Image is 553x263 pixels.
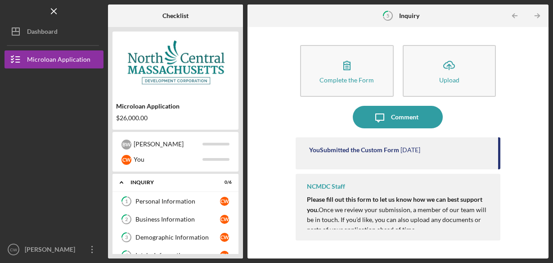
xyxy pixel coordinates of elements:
b: Inquiry [399,12,419,19]
div: C W [220,197,229,206]
div: You [134,152,202,167]
time: 2025-10-08 18:19 [400,146,420,154]
div: Complete the Form [319,77,374,83]
tspan: 5 [387,13,389,18]
text: CW [10,247,18,252]
button: Dashboard [4,23,103,41]
div: NCMDC Staff [307,183,345,190]
div: Comment [391,106,418,128]
button: Upload [403,45,496,97]
div: C W [220,233,229,242]
tspan: 3 [125,235,128,240]
div: C W [220,215,229,224]
div: Demographic Information [135,234,220,241]
strong: Please fill out this form to let us know how we can best support you. [307,195,482,213]
p: Once we review your submission, a member of our team will be in touch. If you’d like, you can als... [307,195,491,235]
img: Product logo [112,36,238,90]
div: INQUIRY [130,180,209,185]
a: 3Demographic InformationCW [117,228,234,246]
b: Checklist [162,12,189,19]
div: Microloan Application [116,103,235,110]
a: 2Business InformationCW [117,210,234,228]
div: Intake Information [135,252,220,259]
div: $26,000.00 [116,114,235,122]
button: CW[PERSON_NAME] [4,240,103,258]
div: [PERSON_NAME] [22,240,81,261]
div: Dashboard [27,23,58,43]
div: C W [220,251,229,260]
tspan: 4 [125,253,128,258]
div: Upload [439,77,459,83]
div: B W [121,140,131,150]
button: Comment [353,106,443,128]
tspan: 2 [125,217,128,222]
div: C W [121,155,131,165]
tspan: 1 [125,199,128,204]
button: Microloan Application [4,50,103,68]
div: [PERSON_NAME] [134,136,202,152]
div: 0 / 6 [216,180,232,185]
div: Business Information [135,216,220,223]
button: Complete the Form [300,45,393,97]
a: 1Personal InformationCW [117,192,234,210]
div: You Submitted the Custom Form [309,146,399,154]
div: Personal Information [135,198,220,205]
div: Microloan Application [27,50,90,71]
